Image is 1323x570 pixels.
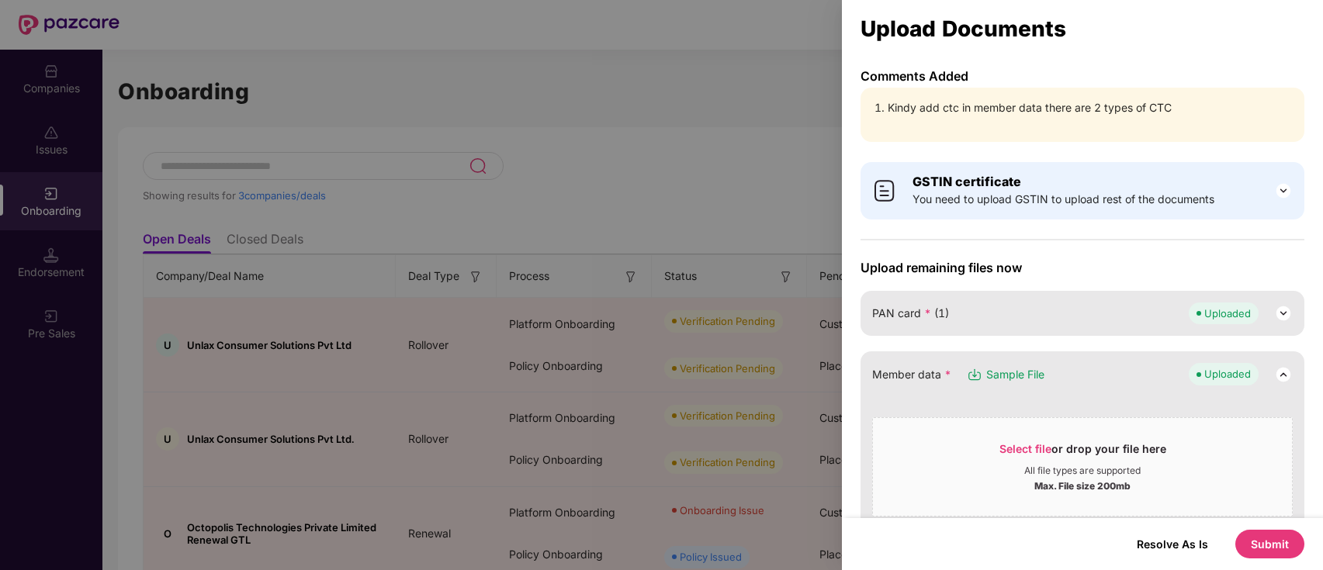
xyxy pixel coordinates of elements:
span: Upload remaining files now [861,260,1304,275]
div: Upload Documents [861,20,1304,37]
div: Uploaded [1204,306,1251,321]
span: PAN card (1) [872,305,949,322]
img: svg+xml;base64,PHN2ZyB3aWR0aD0iMjQiIGhlaWdodD0iMjQiIHZpZXdCb3g9IjAgMCAyNCAyNCIgZmlsbD0ibm9uZSIgeG... [1274,304,1293,323]
li: Kindy add ctc in member data there are 2 types of CTC [888,99,1293,116]
div: Max. File size 200mb [1034,477,1131,492]
div: Uploaded [1204,366,1251,382]
img: svg+xml;base64,PHN2ZyB3aWR0aD0iMjQiIGhlaWdodD0iMjQiIHZpZXdCb3g9IjAgMCAyNCAyNCIgZmlsbD0ibm9uZSIgeG... [1274,365,1293,384]
button: Resolve As Is [1121,534,1224,554]
span: Select fileor drop your file hereAll file types are supportedMax. File size 200mb [873,430,1292,504]
img: svg+xml;base64,PHN2ZyB3aWR0aD0iMjQiIGhlaWdodD0iMjQiIHZpZXdCb3g9IjAgMCAyNCAyNCIgZmlsbD0ibm9uZSIgeG... [1274,181,1293,200]
span: You need to upload GSTIN to upload rest of the documents [913,191,1214,208]
b: GSTIN certificate [913,174,1021,189]
button: Submit [1235,530,1304,558]
span: Select file [999,442,1051,455]
img: svg+xml;base64,PHN2ZyB3aWR0aD0iMTYiIGhlaWdodD0iMTciIHZpZXdCb3g9IjAgMCAxNiAxNyIgZmlsbD0ibm9uZSIgeG... [967,367,982,382]
div: or drop your file here [999,441,1166,465]
span: Sample File [986,366,1044,383]
img: svg+xml;base64,PHN2ZyB4bWxucz0iaHR0cDovL3d3dy53My5vcmcvMjAwMC9zdmciIHdpZHRoPSI0MCIgaGVpZ2h0PSI0MC... [872,178,897,203]
span: Member data [872,366,951,383]
p: Comments Added [861,68,1304,84]
div: All file types are supported [1024,465,1141,477]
